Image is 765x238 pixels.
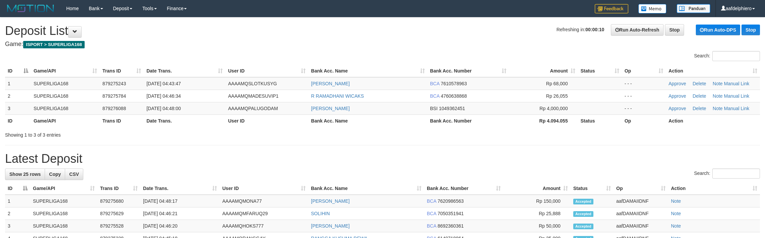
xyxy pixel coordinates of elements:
th: Trans ID: activate to sort column ascending [100,65,144,77]
span: Rp 4,000,000 [540,106,568,111]
th: Game/API: activate to sort column ascending [31,65,100,77]
label: Search: [694,169,760,179]
th: ID [5,114,31,127]
input: Search: [712,169,760,179]
span: Copy 7610578963 to clipboard [441,81,467,86]
td: 3 [5,102,31,114]
th: Game/API: activate to sort column ascending [30,182,97,195]
a: Manual Link [724,81,750,86]
span: AAAAMQSLOTKUSYG [228,81,277,86]
img: Button%20Memo.svg [638,4,667,13]
span: CSV [69,172,79,177]
span: Rp 68,000 [546,81,568,86]
td: AAAAMQHOKS777 [220,220,308,232]
th: Amount: activate to sort column ascending [509,65,578,77]
span: AAAAMQMADESUVIP1 [228,93,278,99]
span: Rp 26,055 [546,93,568,99]
span: BCA [427,198,436,204]
a: Note [671,211,681,216]
td: Rp 50,000 [503,220,571,232]
th: Bank Acc. Number [428,114,509,127]
th: Status: activate to sort column ascending [571,182,614,195]
th: Action: activate to sort column ascending [666,65,760,77]
td: Rp 150,000 [503,195,571,207]
a: Note [671,198,681,204]
td: AAAAMQMFARUQ29 [220,207,308,220]
span: Copy 7620986563 to clipboard [438,198,464,204]
h1: Latest Deposit [5,152,760,165]
a: Stop [741,25,760,35]
th: Amount: activate to sort column ascending [503,182,571,195]
h4: Game: [5,41,760,48]
td: [DATE] 04:46:20 [140,220,220,232]
img: MOTION_logo.png [5,3,56,13]
span: [DATE] 04:48:00 [146,106,181,111]
th: ID: activate to sort column descending [5,182,30,195]
td: - - - [622,102,666,114]
th: Op: activate to sort column ascending [614,182,668,195]
th: Status [578,114,622,127]
th: Trans ID [100,114,144,127]
img: panduan.png [677,4,710,13]
td: 3 [5,220,30,232]
td: - - - [622,77,666,90]
span: [DATE] 04:43:47 [146,81,181,86]
h1: Deposit List [5,24,760,38]
span: BCA [427,211,436,216]
a: Note [671,223,681,229]
td: Rp 25,888 [503,207,571,220]
th: Rp 4.094.055 [509,114,578,127]
th: Op [622,114,666,127]
a: Approve [669,93,686,99]
td: aafDAMAIIDNF [614,220,668,232]
span: BCA [427,223,436,229]
span: Copy [49,172,61,177]
a: Delete [692,93,706,99]
th: Date Trans. [144,114,225,127]
th: Status: activate to sort column ascending [578,65,622,77]
span: Accepted [573,211,593,217]
a: Approve [669,106,686,111]
td: 879275528 [97,220,140,232]
td: 1 [5,77,31,90]
td: - - - [622,90,666,102]
a: Copy [45,169,65,180]
span: Accepted [573,199,593,204]
a: Delete [692,106,706,111]
span: BCA [430,93,440,99]
a: Stop [665,24,684,36]
a: Manual Link [724,106,750,111]
span: Copy 1049362451 to clipboard [439,106,465,111]
a: Manual Link [724,93,750,99]
img: Feedback.jpg [595,4,628,13]
th: Bank Acc. Number: activate to sort column ascending [428,65,509,77]
td: SUPERLIGA168 [30,207,97,220]
th: Action [666,114,760,127]
span: Copy 7050351941 to clipboard [438,211,464,216]
a: Delete [692,81,706,86]
td: SUPERLIGA168 [30,220,97,232]
a: Note [713,93,723,99]
a: [PERSON_NAME] [311,223,350,229]
th: Bank Acc. Name [308,114,427,127]
a: [PERSON_NAME] [311,106,350,111]
span: Accepted [573,224,593,229]
span: BCA [430,81,440,86]
span: ISPORT > SUPERLIGA168 [23,41,85,48]
td: 879275680 [97,195,140,207]
span: Show 25 rows [9,172,41,177]
td: SUPERLIGA168 [30,195,97,207]
span: AAAAMQPALUGODAM [228,106,278,111]
span: Refreshing in: [556,27,604,32]
span: 879275243 [102,81,126,86]
a: Run Auto-DPS [696,25,740,35]
a: Note [713,106,723,111]
th: Op: activate to sort column ascending [622,65,666,77]
th: Bank Acc. Name: activate to sort column ascending [308,182,424,195]
div: Showing 1 to 3 of 3 entries [5,129,314,138]
label: Search: [694,51,760,61]
td: aafDAMAIIDNF [614,195,668,207]
span: BSI [430,106,438,111]
th: Bank Acc. Number: activate to sort column ascending [424,182,503,195]
th: User ID [225,114,308,127]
